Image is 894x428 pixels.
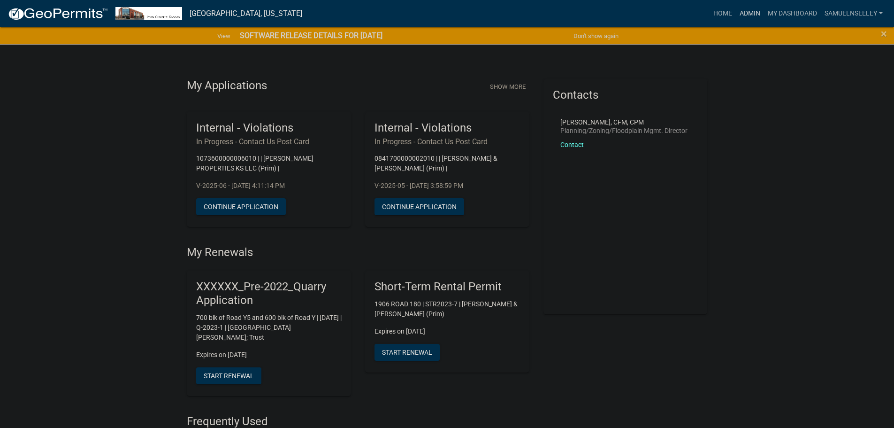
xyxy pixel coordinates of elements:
span: × [881,27,887,40]
wm-registration-list-section: My Renewals [187,246,529,403]
button: Show More [486,79,529,94]
p: V-2025-05 - [DATE] 3:58:59 PM [374,181,520,191]
a: SamuelNSeeley [821,5,886,23]
button: Don't show again [570,28,622,44]
a: Home [710,5,736,23]
p: 1073600000006010 | | [PERSON_NAME] PROPERTIES KS LLC (Prim) | [196,154,342,173]
h4: My Renewals [187,246,529,259]
h5: Short-Term Rental Permit [374,280,520,294]
a: View [214,28,234,44]
p: Expires on [DATE] [374,327,520,336]
p: V-2025-06 - [DATE] 4:11:14 PM [196,181,342,191]
h4: My Applications [187,79,267,93]
a: Contact [560,141,584,148]
a: [GEOGRAPHIC_DATA], [US_STATE] [190,6,302,22]
button: Continue Application [196,198,286,215]
button: Close [881,28,887,39]
img: Lyon County, Kansas [115,7,182,20]
a: Admin [736,5,764,23]
h5: Contacts [553,88,698,102]
span: Start Renewal [204,372,254,379]
h6: In Progress - Contact Us Post Card [196,137,342,146]
h5: Internal - Violations [374,121,520,135]
p: [PERSON_NAME], CFM, CPM [560,119,688,125]
button: Start Renewal [196,367,261,384]
p: 1906 ROAD 180 | STR2023-7 | [PERSON_NAME] & [PERSON_NAME] (Prim) [374,299,520,319]
p: Expires on [DATE] [196,350,342,360]
span: Start Renewal [382,349,432,356]
p: 700 blk of Road Y5 and 600 blk of Road Y | [DATE] | Q-2023-1 | [GEOGRAPHIC_DATA][PERSON_NAME]; Trust [196,313,342,342]
p: 0841700000002010 | | [PERSON_NAME] & [PERSON_NAME] (Prim) | [374,154,520,173]
a: My Dashboard [764,5,821,23]
h6: In Progress - Contact Us Post Card [374,137,520,146]
h5: XXXXXX_Pre-2022_Quarry Application [196,280,342,307]
p: Planning/Zoning/Floodplain Mgmt. Director [560,127,688,134]
h5: Internal - Violations [196,121,342,135]
button: Start Renewal [374,344,440,361]
strong: SOFTWARE RELEASE DETAILS FOR [DATE] [240,31,382,40]
button: Continue Application [374,198,464,215]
